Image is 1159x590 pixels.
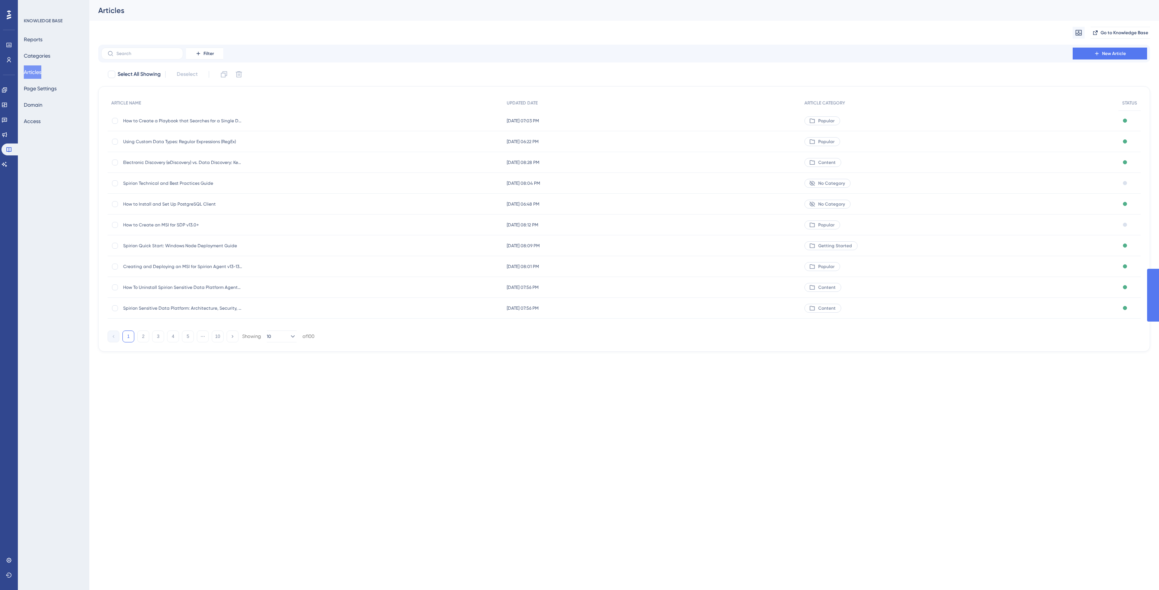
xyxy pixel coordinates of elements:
span: [DATE] 08:28 PM [507,159,540,165]
button: Filter [186,48,223,59]
span: Content [818,305,836,311]
button: Articles [24,65,41,79]
span: Content [818,284,836,290]
span: [DATE] 07:56 PM [507,284,539,290]
button: Domain [24,98,42,112]
span: [DATE] 07:56 PM [507,305,539,311]
span: ARTICLE NAME [111,100,141,106]
span: Getting Started [818,243,852,249]
button: Deselect [170,68,204,81]
span: No Category [818,201,845,207]
button: Reports [24,33,42,46]
button: 4 [167,331,179,342]
span: How to Create an MSI for SDP v13.0+ [123,222,242,228]
span: [DATE] 06:22 PM [507,139,539,145]
span: Spirion Technical and Best Practices Guide [123,180,242,186]
span: ARTICLE CATEGORY [804,100,845,106]
span: STATUS [1122,100,1137,106]
span: How to Install and Set Up PostgreSQL Client [123,201,242,207]
button: 3 [152,331,164,342]
span: Deselect [177,70,198,79]
button: Go to Knowledge Base [1091,27,1150,39]
span: [DATE] 07:03 PM [507,118,539,124]
span: Spirion Quick Start: Windows Node Deployment Guide [123,243,242,249]
span: [DATE] 08:09 PM [507,243,540,249]
span: 10 [267,333,271,339]
span: UPDATED DATE [507,100,538,106]
span: Creating and Deploying an MSI for Spirion Agent v13-13.5 [123,264,242,270]
span: Using Custom Data Types: Regular Expressions (RegEx) [123,139,242,145]
button: 2 [137,331,149,342]
span: [DATE] 08:12 PM [507,222,538,228]
span: Popular [818,118,835,124]
button: Categories [24,49,50,62]
span: Go to Knowledge Base [1101,30,1148,36]
div: Articles [98,5,1131,16]
span: Electronic Discovery (eDiscovery) vs. Data Discovery: Key Differences [123,159,242,165]
span: No Category [818,180,845,186]
button: New Article [1073,48,1147,59]
span: Filter [204,51,214,57]
button: Access [24,115,41,128]
button: 10 [267,331,297,342]
span: Popular [818,222,835,228]
span: How to Create a Playbook that Searches for a Single Data Type [123,118,242,124]
span: Select All Showing [118,70,161,79]
div: of 100 [302,333,314,340]
span: Spirion Sensitive Data Platform: Architecture, Security, and Data Flow [123,305,242,311]
div: KNOWLEDGE BASE [24,18,63,24]
span: Popular [818,264,835,270]
button: ⋯ [197,331,209,342]
button: 1 [122,331,134,342]
span: [DATE] 08:04 PM [507,180,540,186]
span: [DATE] 06:48 PM [507,201,540,207]
input: Search [116,51,177,56]
span: [DATE] 08:01 PM [507,264,539,270]
span: Popular [818,139,835,145]
span: Content [818,159,836,165]
div: Showing [242,333,261,340]
iframe: UserGuiding AI Assistant Launcher [1128,561,1150,583]
span: How To Uninstall Spirion Sensitive Data Platform Agents versions 13-13.5 [123,284,242,290]
button: 5 [182,331,194,342]
span: New Article [1102,51,1126,57]
button: 10 [212,331,224,342]
button: Page Settings [24,82,57,95]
